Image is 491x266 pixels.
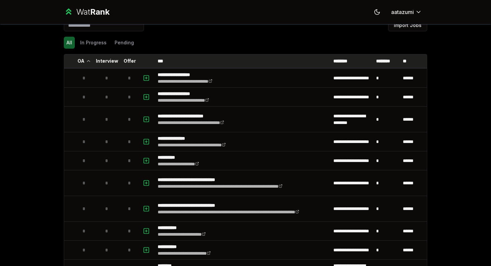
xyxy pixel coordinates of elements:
[77,37,109,49] button: In Progress
[64,37,75,49] button: All
[386,6,427,18] button: aatazumi
[76,7,110,17] div: Wat
[112,37,137,49] button: Pending
[391,8,414,16] span: aatazumi
[388,19,427,31] button: Import Jobs
[77,58,85,64] p: OA
[64,7,110,17] a: WatRank
[90,7,110,17] span: Rank
[96,58,118,64] p: Interview
[124,58,136,64] p: Offer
